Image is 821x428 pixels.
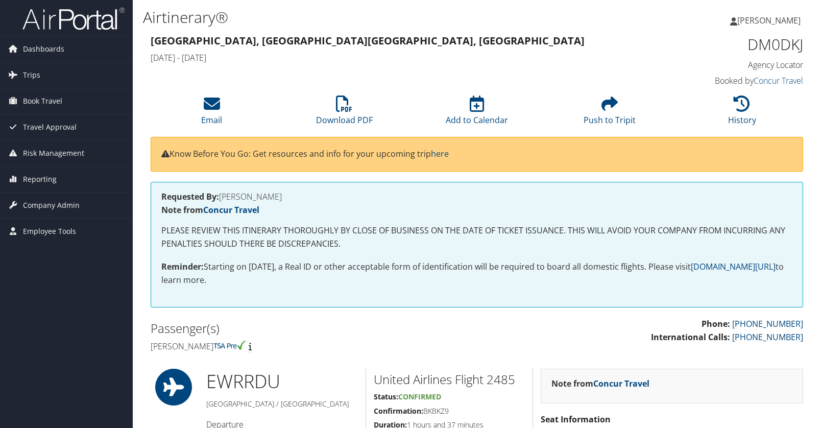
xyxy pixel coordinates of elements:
span: Employee Tools [23,219,76,244]
a: Push to Tripit [584,101,636,126]
span: Risk Management [23,140,84,166]
a: Concur Travel [754,75,803,86]
a: Add to Calendar [446,101,508,126]
img: airportal-logo.png [22,7,125,31]
h5: BKBKZ9 [374,406,525,416]
h4: [DATE] - [DATE] [151,52,636,63]
strong: Phone: [702,318,730,329]
span: [PERSON_NAME] [737,15,801,26]
h1: EWR RDU [206,369,358,394]
a: [PHONE_NUMBER] [732,318,803,329]
strong: Note from [551,378,649,389]
img: tsa-precheck.png [213,341,247,350]
strong: Status: [374,392,398,401]
h4: Agency Locator [651,59,803,70]
p: Know Before You Go: Get resources and info for your upcoming trip [161,148,792,161]
a: [DOMAIN_NAME][URL] [691,261,776,272]
h2: United Airlines Flight 2485 [374,371,525,388]
strong: Reminder: [161,261,204,272]
a: [PERSON_NAME] [730,5,811,36]
a: Email [201,101,222,126]
p: Starting on [DATE], a Real ID or other acceptable form of identification will be required to boar... [161,260,792,287]
span: Dashboards [23,36,64,62]
strong: [GEOGRAPHIC_DATA], [GEOGRAPHIC_DATA] [GEOGRAPHIC_DATA], [GEOGRAPHIC_DATA] [151,34,585,47]
span: Company Admin [23,193,80,218]
h4: Booked by [651,75,803,86]
span: Book Travel [23,88,62,114]
a: History [728,101,756,126]
a: Download PDF [316,101,373,126]
h4: [PERSON_NAME] [161,193,792,201]
span: Trips [23,62,40,88]
strong: Note from [161,204,259,216]
span: Travel Approval [23,114,77,140]
strong: Confirmation: [374,406,423,416]
strong: Requested By: [161,191,219,202]
a: Concur Travel [203,204,259,216]
p: PLEASE REVIEW THIS ITINERARY THOROUGHLY BY CLOSE OF BUSINESS ON THE DATE OF TICKET ISSUANCE. THIS... [161,224,792,250]
a: here [431,148,449,159]
strong: Seat Information [541,414,611,425]
span: Reporting [23,167,57,192]
strong: International Calls: [651,331,730,343]
h2: Passenger(s) [151,320,469,337]
span: Confirmed [398,392,441,401]
h1: Airtinerary® [143,7,588,28]
a: Concur Travel [593,378,649,389]
a: [PHONE_NUMBER] [732,331,803,343]
h4: [PERSON_NAME] [151,341,469,352]
h5: [GEOGRAPHIC_DATA] / [GEOGRAPHIC_DATA] [206,399,358,409]
h1: DM0DKJ [651,34,803,55]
